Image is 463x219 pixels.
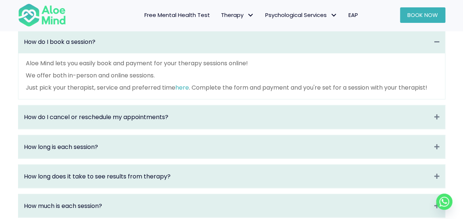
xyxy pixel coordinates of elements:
[18,3,66,27] img: Aloe mind Logo
[434,172,439,181] i: Expand
[139,7,215,23] a: Free Mental Health Test
[26,83,438,92] p: Just pick your therapist, service and preferred time . Complete the form and payment and you're s...
[400,7,445,23] a: Book Now
[260,7,343,23] a: Psychological ServicesPsychological Services: submenu
[24,172,431,181] a: How long does it take to see results from therapy?
[26,59,438,67] p: Aloe Mind lets you easily book and payment for your therapy sessions online!
[329,10,339,21] span: Psychological Services: submenu
[434,38,439,46] i: Collapse
[434,113,439,121] i: Expand
[407,11,438,19] span: Book Now
[343,7,364,23] a: EAP
[144,11,210,19] span: Free Mental Health Test
[24,143,431,151] a: How long is each session?
[434,202,439,210] i: Expand
[26,71,438,80] p: We offer both in-person and online sessions.
[434,143,439,151] i: Expand
[348,11,358,19] span: EAP
[76,7,364,23] nav: Menu
[175,83,189,92] a: here
[265,11,337,19] span: Psychological Services
[436,194,452,210] a: Whatsapp
[24,113,431,121] a: How do I cancel or reschedule my appointments?
[215,7,260,23] a: TherapyTherapy: submenu
[24,38,431,46] a: How do I book a session?
[221,11,254,19] span: Therapy
[245,10,256,21] span: Therapy: submenu
[24,202,431,210] a: How much is each session?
